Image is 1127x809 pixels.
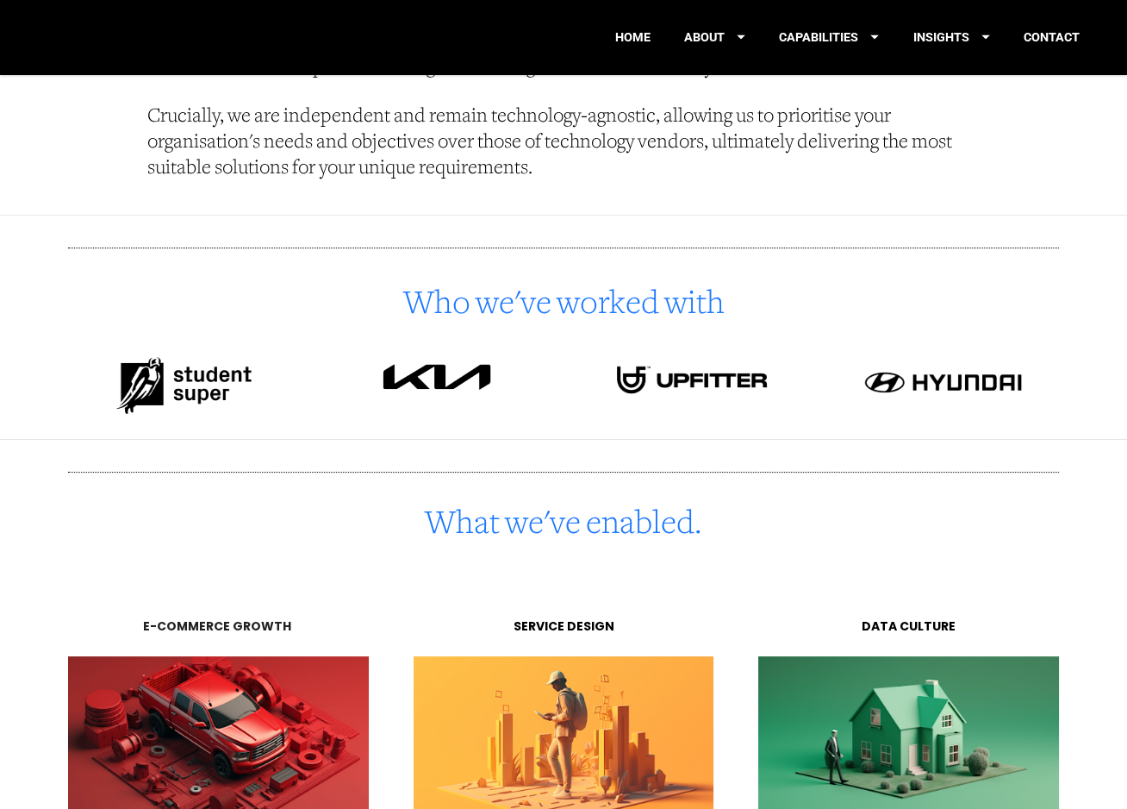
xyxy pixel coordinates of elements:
a: ABOUT [684,14,745,61]
span: Who we've worked with [403,289,725,322]
a: INSIGHTS [913,14,990,61]
span: What we've enabled. [425,509,702,542]
span: DATA CULTURE [862,618,956,635]
span: E-COMMERCE GROWTH [143,618,291,635]
span: Crucially, we are independent and remain technology-agnostic, allowing us to prioritise your orga... [147,107,956,179]
a: HOME [614,14,650,61]
a: CAPABILITIES [779,14,879,61]
span: SERVICE DESIGN [513,618,613,635]
a: CONTACT [1024,14,1080,61]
